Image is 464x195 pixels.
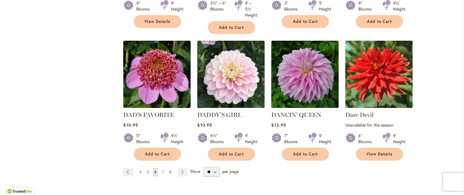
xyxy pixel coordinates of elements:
span: per page [222,168,239,174]
a: 7 [160,168,165,177]
span: Add to Cart [145,152,170,157]
div: 6" Blooms [358,133,375,145]
button: Add to Cart [134,148,181,161]
button: Add to Cart [282,148,329,161]
span: Add to Cart [293,152,318,157]
span: Show [190,168,200,174]
span: View Details [144,19,170,24]
a: DADDY'S GIRL [197,111,242,118]
span: $12.95 [271,122,286,128]
a: DANCIN' QUEEN [271,111,321,118]
button: Add to Cart [208,21,255,34]
span: 5 [147,170,149,174]
img: DADDY'S GIRL [197,41,265,108]
div: 4½" Blooms [210,133,227,145]
span: 6 [154,170,156,174]
span: Add to Cart [219,25,244,30]
a: 5 [145,168,150,177]
a: DAD'S FAVORITE [123,103,191,109]
iframe: Launch Accessibility Center [5,174,21,190]
img: Dancin' Queen [271,41,339,108]
img: DAD'S FAVORITE [123,41,191,108]
span: 8 [169,170,171,174]
span: View Details [366,152,392,157]
div: 4½' Height [171,133,183,145]
button: Add to Cart [356,15,403,28]
a: Dare Devil [345,103,413,109]
span: 4 [139,170,141,174]
p: Unavailable for the season [345,122,413,128]
a: View Details [134,15,181,28]
button: Add to Cart [208,148,255,161]
span: 7 [162,170,164,174]
button: Add to Cart [282,15,329,28]
a: DAD'S FAVORITE [123,111,174,118]
div: 4' Height [245,133,257,145]
img: Dare Devil [345,41,413,108]
span: Add to Cart [293,19,318,24]
span: Add to Cart [367,19,392,24]
a: DADDY'S GIRL [197,103,265,109]
span: $10.95 [123,122,138,128]
span: $10.95 [197,122,212,128]
span: Add to Cart [219,152,244,157]
div: 7" Blooms [284,133,301,145]
div: 5' Height [319,133,331,145]
div: 4' Height [393,133,405,145]
a: 4 [138,168,143,177]
a: Dancin' Queen [271,103,339,109]
div: 5" Blooms [136,133,153,145]
a: 8 [168,168,173,177]
a: Dare Devil [345,111,374,118]
a: View Details [356,148,403,161]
